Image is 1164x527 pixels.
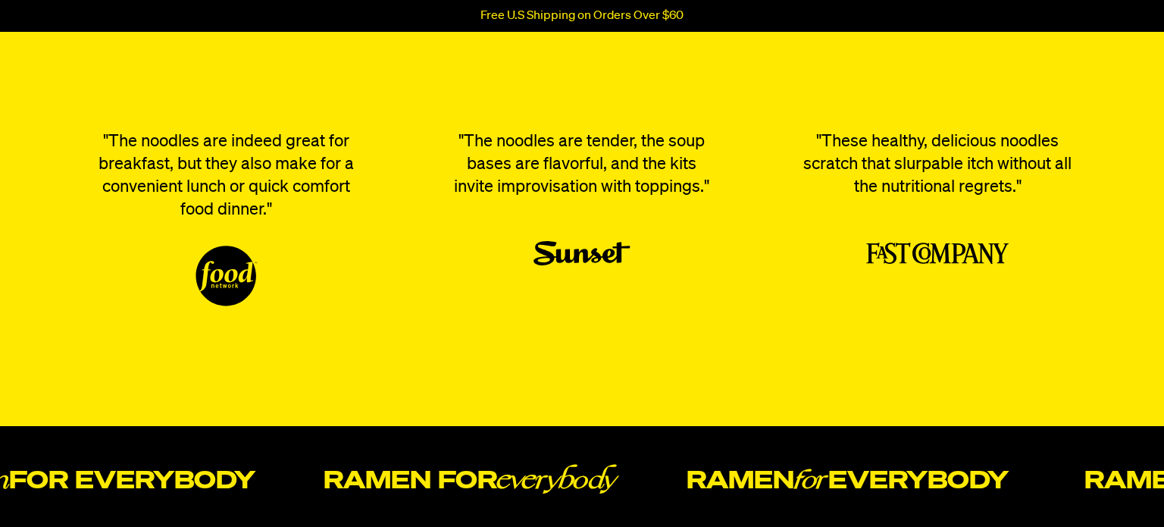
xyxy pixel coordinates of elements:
[866,241,1009,265] img: Forbes
[480,9,684,23] p: Free U.S Shipping on Orders Over $60
[533,241,630,265] img: Sunset Magazone
[497,463,618,496] em: everybody
[196,246,258,306] img: Food Network
[428,130,735,199] p: "The noodles are tender, the soup bases are flavorful, and the kits invite improvisation with top...
[784,130,1091,199] p: "These healthy, delicious noodles scratch that slurpable itch without all the nutritional regrets."
[73,130,380,221] p: "The noodles are indeed great for breakfast, but they also make for a convenient lunch or quick c...
[794,463,828,496] em: for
